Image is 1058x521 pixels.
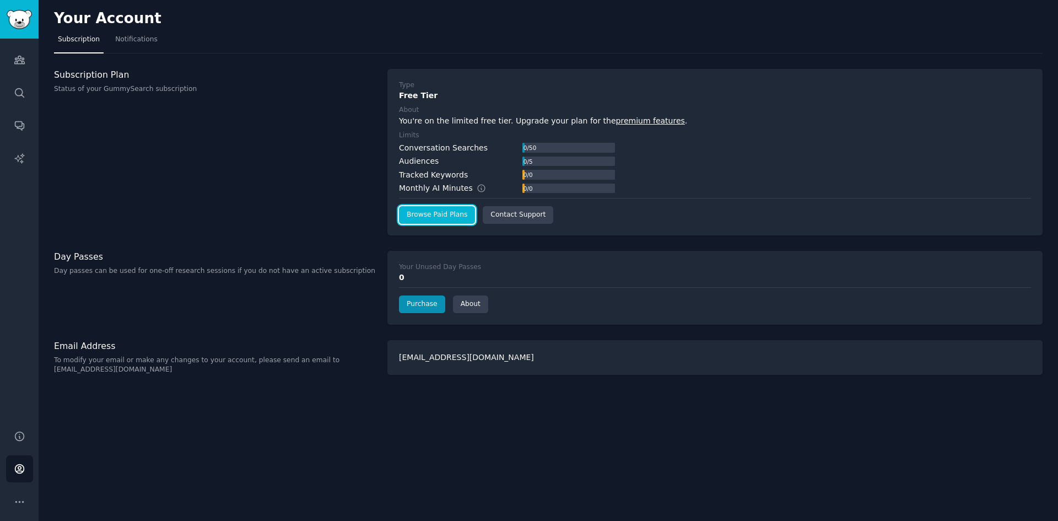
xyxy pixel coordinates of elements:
a: Browse Paid Plans [399,206,475,224]
a: About [453,296,488,313]
h3: Subscription Plan [54,69,376,80]
p: Day passes can be used for one-off research sessions if you do not have an active subscription [54,266,376,276]
h3: Email Address [54,340,376,352]
div: Your Unused Day Passes [399,262,481,272]
div: [EMAIL_ADDRESS][DOMAIN_NAME] [387,340,1043,375]
img: GummySearch logo [7,10,32,29]
div: Audiences [399,155,439,167]
a: Notifications [111,31,161,53]
span: Subscription [58,35,100,45]
a: Subscription [54,31,104,53]
a: Purchase [399,296,445,313]
div: 0 [399,272,1031,283]
h3: Day Passes [54,251,376,262]
a: Contact Support [483,206,553,224]
div: Monthly AI Minutes [399,182,498,194]
div: About [399,105,419,115]
a: premium features [616,116,685,125]
p: Status of your GummySearch subscription [54,84,376,94]
div: Limits [399,131,419,141]
div: Free Tier [399,90,1031,101]
div: Tracked Keywords [399,169,468,181]
p: To modify your email or make any changes to your account, please send an email to [EMAIL_ADDRESS]... [54,356,376,375]
div: 0 / 5 [522,157,533,166]
div: Conversation Searches [399,142,488,154]
span: Notifications [115,35,158,45]
div: 0 / 50 [522,143,537,153]
div: Type [399,80,414,90]
h2: Your Account [54,10,161,28]
div: 0 / 0 [522,170,533,180]
div: 0 / 0 [522,184,533,194]
div: You're on the limited free tier. Upgrade your plan for the . [399,115,1031,127]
